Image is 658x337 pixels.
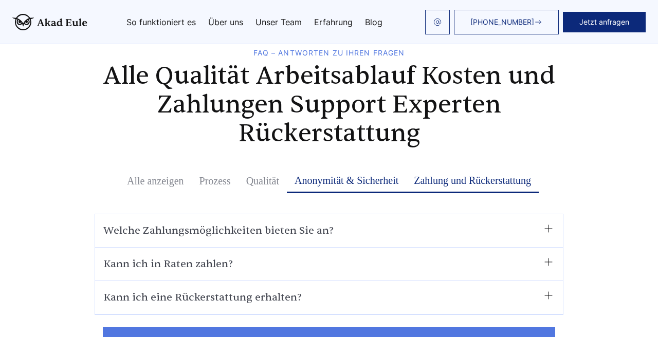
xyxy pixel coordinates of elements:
summary: Kann ich eine Rückerstattung erhalten? [103,289,555,306]
a: Blog [365,18,382,26]
a: Erfahrung [314,18,353,26]
div: FAQ – Antworten zu Ihren Fragen [95,49,563,57]
span: [PHONE_NUMBER] [470,18,534,26]
button: Anonymität & Sicherheit [287,168,406,193]
button: Qualität [239,168,287,193]
a: Unser Team [255,18,302,26]
a: So funktioniert es [126,18,196,26]
a: [PHONE_NUMBER] [454,10,559,34]
button: Prozess [192,168,239,193]
button: Zahlung und Rückerstattung [406,168,539,193]
summary: Welche Zahlungsmöglichkeiten bieten Sie an? [103,222,555,239]
img: logo [12,14,87,30]
button: Alle anzeigen [119,168,192,193]
img: email [433,18,442,26]
h2: Alle Qualität Arbeitsablauf Kosten und Zahlungen Support Experten Rückerstattung [95,62,563,148]
a: Über uns [208,18,243,26]
button: Jetzt anfragen [563,12,646,32]
summary: Kann ich in Raten zahlen? [103,256,555,272]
